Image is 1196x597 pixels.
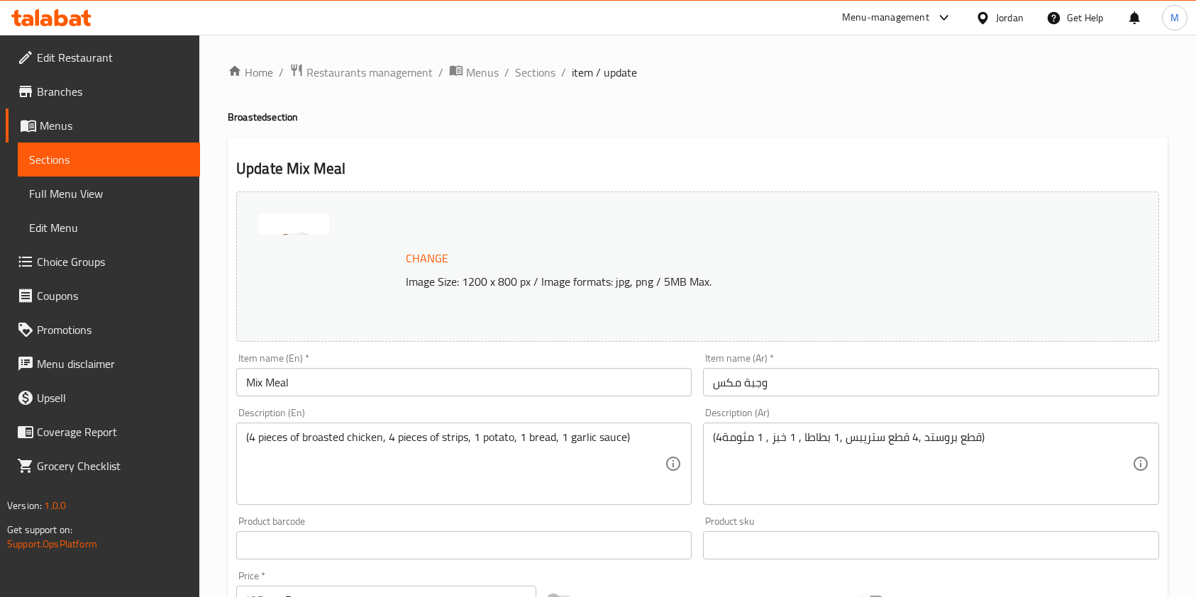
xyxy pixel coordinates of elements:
a: Coupons [6,279,200,313]
a: Full Menu View [18,177,200,211]
a: Upsell [6,381,200,415]
a: Support.OpsPlatform [7,535,97,553]
span: Edit Restaurant [37,49,189,66]
span: Grocery Checklist [37,457,189,474]
span: Promotions [37,321,189,338]
a: Grocery Checklist [6,449,200,483]
a: Restaurants management [289,63,433,82]
a: Promotions [6,313,200,347]
span: Coverage Report [37,423,189,440]
a: Menus [6,108,200,143]
span: Get support on: [7,520,72,539]
p: Image Size: 1200 x 800 px / Image formats: jpg, png / 5MB Max. [400,273,1059,290]
textarea: (4 pieces of broasted chicken, 4 pieces of strips, 1 potato, 1 bread, 1 garlic sauce) [246,430,665,498]
div: Jordan [996,10,1024,26]
input: Enter name En [236,368,692,396]
div: Menu-management [842,9,929,26]
a: Coverage Report [6,415,200,449]
span: Branches [37,83,189,100]
span: Version: [7,496,42,515]
li: / [561,64,566,81]
a: Edit Restaurant [6,40,200,74]
li: / [504,64,509,81]
span: Sections [29,151,189,168]
span: Coupons [37,287,189,304]
span: Menus [466,64,499,81]
span: Change [406,248,448,269]
span: Edit Menu [29,219,189,236]
a: Sections [18,143,200,177]
span: 1.0.0 [44,496,66,515]
span: Choice Groups [37,253,189,270]
a: Menu disclaimer [6,347,200,381]
span: Full Menu View [29,185,189,202]
a: Edit Menu [18,211,200,245]
h4: Broasted section [228,110,1168,124]
span: Menus [40,117,189,134]
li: / [438,64,443,81]
a: Branches [6,74,200,108]
span: Upsell [37,389,189,406]
img: untitled101_720638917959874277754.png [258,213,329,284]
span: Restaurants management [306,64,433,81]
a: Sections [515,64,555,81]
a: Choice Groups [6,245,200,279]
textarea: (4قطع بروستد ,4 قطع ستريبس ,1 بطاطا , 1 خبز , 1 مثومة) [713,430,1131,498]
span: M [1170,10,1179,26]
a: Menus [449,63,499,82]
span: Menu disclaimer [37,355,189,372]
h2: Update Mix Meal [236,158,1159,179]
input: Please enter product sku [703,531,1158,559]
input: Enter name Ar [703,368,1158,396]
a: Home [228,64,273,81]
span: item / update [572,64,637,81]
li: / [279,64,284,81]
input: Please enter product barcode [236,531,692,559]
button: Change [400,244,454,273]
nav: breadcrumb [228,63,1168,82]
